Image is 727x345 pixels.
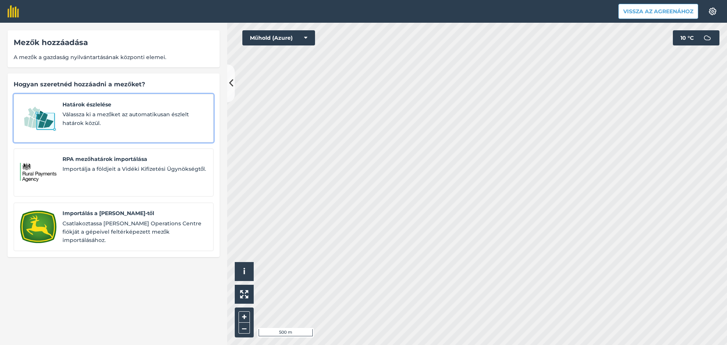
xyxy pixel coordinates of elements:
font: Hogyan szeretnéd hozzáadni a mezőket? [14,81,145,88]
button: i [235,262,254,281]
font: Válassza ki a mezőket az automatikusan észlelt határok közül. [62,111,189,126]
a: RPA mezőhatárok importálásaRPA mezőhatárok importálásaImportálja a földjeit a Vidéki Kifizetési Ü... [14,148,214,197]
font: ° [688,34,690,41]
font: Importálás a [PERSON_NAME]-től [62,210,154,217]
font: 10 [680,34,686,41]
button: – [239,323,250,334]
button: Vissza az Agreenához [618,4,698,19]
img: svg+xml;base64,PD94bWwgdmVyc2lvbj0iMS4wIiBlbmNvZGluZz0idXRmLTgiPz4KPCEtLSBHZW5lcmF0b3I6IEFkb2JlIE... [700,30,715,45]
font: Importálja a földjeit a Vidéki Kifizetési Ügynökségtől. [62,165,206,172]
font: Határok észlelése [62,101,111,108]
img: fieldmargin logó [8,5,19,17]
font: A mezők a gazdaság nyilvántartásának központi elemei. [14,54,166,61]
img: Fogaskerék ikon [708,8,717,15]
font: Csatlakoztassa [PERSON_NAME] Operations Centre fiókját a gépeivel feltérképezett mezők importálás... [62,220,201,244]
img: Határok észlelése [20,100,56,136]
a: Importálás a John Deere-tőlImportálás a [PERSON_NAME]-tőlCsatlakoztassa [PERSON_NAME] Operations ... [14,203,214,251]
font: Mezők hozzáadása [14,38,88,47]
button: Műhold (Azure) [242,30,315,45]
img: Importálás a John Deere-től [20,209,56,245]
a: Határok észleléseHatárok észleléseVálassza ki a mezőket az automatikusan észlelt határok közül. [14,94,214,142]
button: + [239,311,250,323]
img: RPA mezőhatárok importálása [20,155,56,190]
font: RPA mezőhatárok importálása [62,156,148,162]
font: C [690,34,694,41]
img: Négy nyíl, egy balra fent, egy jobbra fent, egy jobbra lent és az utolsó balra lent mutat [240,290,248,298]
button: 10 °C [673,30,719,45]
font: Vissza az Agreenához [623,8,693,15]
span: i [243,267,245,276]
font: Műhold (Azure) [250,34,293,41]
